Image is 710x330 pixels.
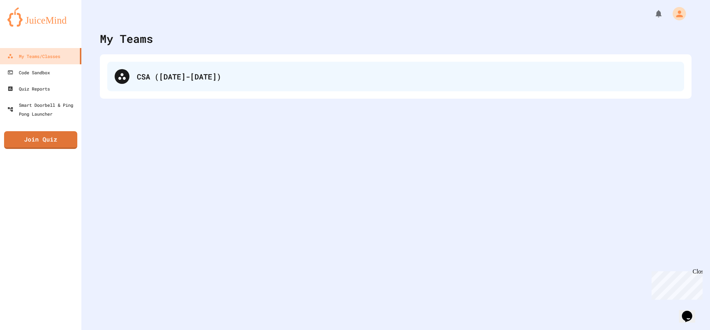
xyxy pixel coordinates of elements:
div: Chat with us now!Close [3,3,51,47]
div: My Teams [100,30,153,47]
div: CSA ([DATE]-[DATE]) [107,62,684,91]
iframe: chat widget [679,300,703,323]
div: My Teams/Classes [7,52,60,61]
img: logo-orange.svg [7,7,74,27]
div: Code Sandbox [7,68,50,77]
a: Join Quiz [4,131,77,149]
div: My Notifications [640,7,665,20]
div: My Account [665,5,688,22]
div: Quiz Reports [7,84,50,93]
div: Smart Doorbell & Ping Pong Launcher [7,101,78,118]
iframe: chat widget [649,268,703,300]
div: CSA ([DATE]-[DATE]) [137,71,677,82]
